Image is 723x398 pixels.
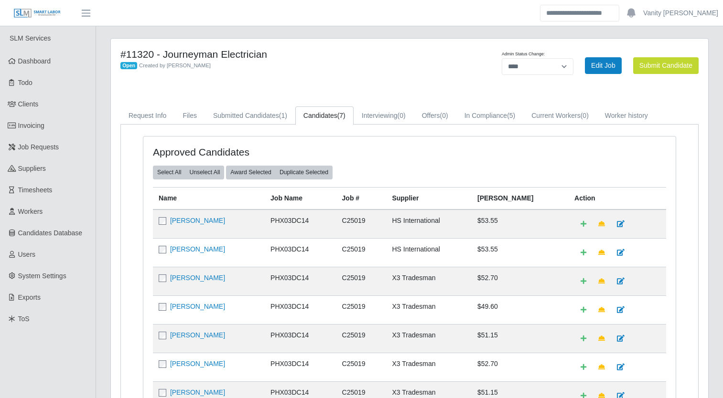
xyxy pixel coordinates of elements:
a: Add Default Cost Code [574,273,593,290]
th: [PERSON_NAME] [472,187,569,209]
td: HS International [386,209,472,239]
h4: Approved Candidates [153,146,358,158]
span: Workers [18,208,43,215]
a: Make Team Lead [592,216,611,232]
a: [PERSON_NAME] [170,303,225,310]
button: Unselect All [185,166,224,179]
span: Suppliers [18,165,46,172]
button: Award Selected [226,166,276,179]
a: Add Default Cost Code [574,216,593,232]
a: Vanity [PERSON_NAME] [643,8,718,18]
a: Make Team Lead [592,330,611,347]
a: [PERSON_NAME] [170,245,225,253]
h4: #11320 - Journeyman Electrician [120,48,452,60]
a: [PERSON_NAME] [170,274,225,282]
span: Candidates Database [18,229,83,237]
span: (1) [279,112,287,119]
td: C25019 [336,353,387,381]
td: $53.55 [472,209,569,239]
td: C25019 [336,295,387,324]
span: Users [18,251,36,258]
a: Add Default Cost Code [574,302,593,318]
td: C25019 [336,324,387,353]
a: Make Team Lead [592,273,611,290]
input: Search [540,5,619,21]
span: (0) [398,112,406,119]
td: C25019 [336,267,387,295]
div: bulk actions [153,166,224,179]
a: Add Default Cost Code [574,244,593,261]
td: X3 Tradesman [386,295,472,324]
span: Timesheets [18,186,53,194]
a: In Compliance [456,106,524,125]
td: $51.15 [472,324,569,353]
a: [PERSON_NAME] [170,388,225,396]
td: X3 Tradesman [386,267,472,295]
a: Make Team Lead [592,244,611,261]
td: PHX03DC14 [265,353,336,381]
td: $52.70 [472,267,569,295]
label: Admin Status Change: [502,51,545,58]
a: Interviewing [354,106,414,125]
span: Invoicing [18,122,44,129]
td: $52.70 [472,353,569,381]
span: Todo [18,79,32,86]
th: Action [569,187,666,209]
a: Candidates [295,106,354,125]
span: SLM Services [10,34,51,42]
td: $53.55 [472,238,569,267]
a: Request Info [120,106,174,125]
td: X3 Tradesman [386,324,472,353]
span: System Settings [18,272,66,280]
td: $49.60 [472,295,569,324]
td: C25019 [336,209,387,239]
td: PHX03DC14 [265,295,336,324]
span: (0) [581,112,589,119]
td: X3 Tradesman [386,353,472,381]
span: Dashboard [18,57,51,65]
th: Job Name [265,187,336,209]
a: Submitted Candidates [205,106,295,125]
span: Exports [18,293,41,301]
span: (0) [440,112,448,119]
td: PHX03DC14 [265,238,336,267]
a: Offers [414,106,456,125]
a: Current Workers [523,106,597,125]
a: Make Team Lead [592,302,611,318]
button: Submit Candidate [633,57,699,74]
img: SLM Logo [13,8,61,19]
td: PHX03DC14 [265,324,336,353]
td: C25019 [336,238,387,267]
span: (7) [337,112,345,119]
a: [PERSON_NAME] [170,360,225,367]
a: Make Team Lead [592,359,611,376]
a: Worker history [597,106,656,125]
button: Select All [153,166,185,179]
th: Supplier [386,187,472,209]
a: Add Default Cost Code [574,330,593,347]
span: ToS [18,315,30,323]
span: (5) [507,112,515,119]
span: Clients [18,100,39,108]
span: Created by [PERSON_NAME] [139,63,211,68]
span: Job Requests [18,143,59,151]
th: Job # [336,187,387,209]
th: Name [153,187,265,209]
button: Duplicate Selected [275,166,333,179]
a: [PERSON_NAME] [170,331,225,339]
a: [PERSON_NAME] [170,217,225,224]
div: bulk actions [226,166,333,179]
span: Open [120,62,137,70]
td: PHX03DC14 [265,267,336,295]
td: PHX03DC14 [265,209,336,239]
a: Files [174,106,205,125]
td: HS International [386,238,472,267]
a: Edit Job [585,57,622,74]
a: Add Default Cost Code [574,359,593,376]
